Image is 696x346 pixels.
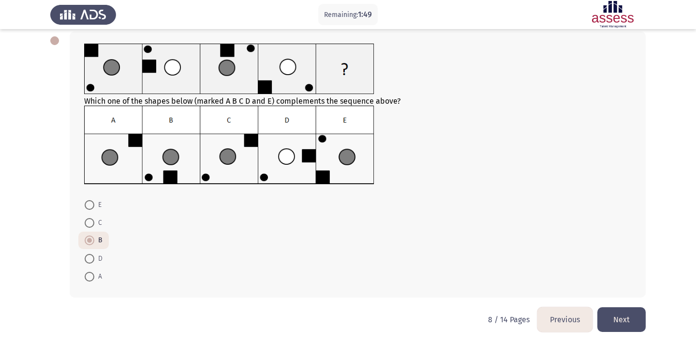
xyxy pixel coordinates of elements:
[84,106,374,185] img: UkFYYl8wMDRfQi5wbmcxNjkxMjk2MDg4NTA5.png
[50,1,116,28] img: Assess Talent Management logo
[537,307,592,332] button: load previous page
[94,253,103,265] span: D
[94,271,102,283] span: A
[94,235,103,246] span: B
[84,44,631,187] div: Which one of the shapes below (marked A B C D and E) complements the sequence above?
[580,1,646,28] img: Assessment logo of ASSESS Focus 4 Module Assessment (EN/AR) (Basic - IB)
[84,44,374,94] img: UkFYYl8wMDRfQS5wbmcxNjkxMjk2MDYwMjA2.png
[488,315,530,324] p: 8 / 14 Pages
[324,9,372,21] p: Remaining:
[94,199,102,211] span: E
[94,217,102,229] span: C
[597,307,646,332] button: load next page
[358,10,372,19] span: 1:49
